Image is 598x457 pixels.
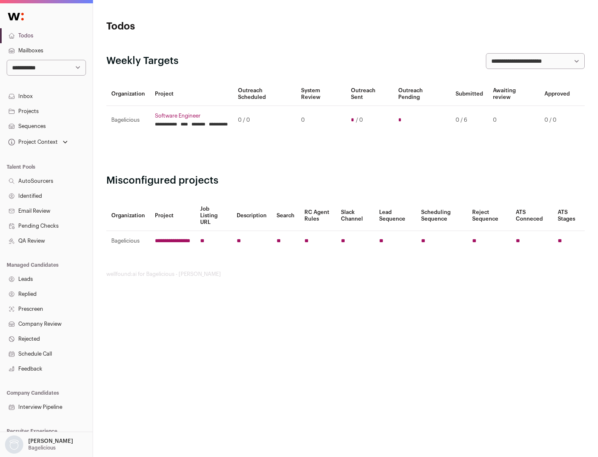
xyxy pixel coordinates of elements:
[7,136,69,148] button: Open dropdown
[488,82,539,106] th: Awaiting review
[106,106,150,135] td: Bagelicious
[296,106,346,135] td: 0
[3,435,75,454] button: Open dropdown
[467,201,511,231] th: Reject Sequence
[451,106,488,135] td: 0 / 6
[393,82,450,106] th: Outreach Pending
[195,201,232,231] th: Job Listing URL
[106,231,150,251] td: Bagelicious
[346,82,394,106] th: Outreach Sent
[356,117,363,123] span: / 0
[150,201,195,231] th: Project
[7,139,58,145] div: Project Context
[416,201,467,231] th: Scheduling Sequence
[299,201,336,231] th: RC Agent Rules
[233,106,296,135] td: 0 / 0
[5,435,23,454] img: nopic.png
[3,8,28,25] img: Wellfound
[539,106,575,135] td: 0 / 0
[28,445,56,451] p: Bagelicious
[106,82,150,106] th: Organization
[511,201,552,231] th: ATS Conneced
[488,106,539,135] td: 0
[150,82,233,106] th: Project
[28,438,73,445] p: [PERSON_NAME]
[233,82,296,106] th: Outreach Scheduled
[106,271,585,278] footer: wellfound:ai for Bagelicious - [PERSON_NAME]
[106,201,150,231] th: Organization
[106,54,179,68] h2: Weekly Targets
[553,201,585,231] th: ATS Stages
[374,201,416,231] th: Lead Sequence
[232,201,272,231] th: Description
[539,82,575,106] th: Approved
[272,201,299,231] th: Search
[106,20,266,33] h1: Todos
[336,201,374,231] th: Slack Channel
[451,82,488,106] th: Submitted
[106,174,585,187] h2: Misconfigured projects
[155,113,228,119] a: Software Engineer
[296,82,346,106] th: System Review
